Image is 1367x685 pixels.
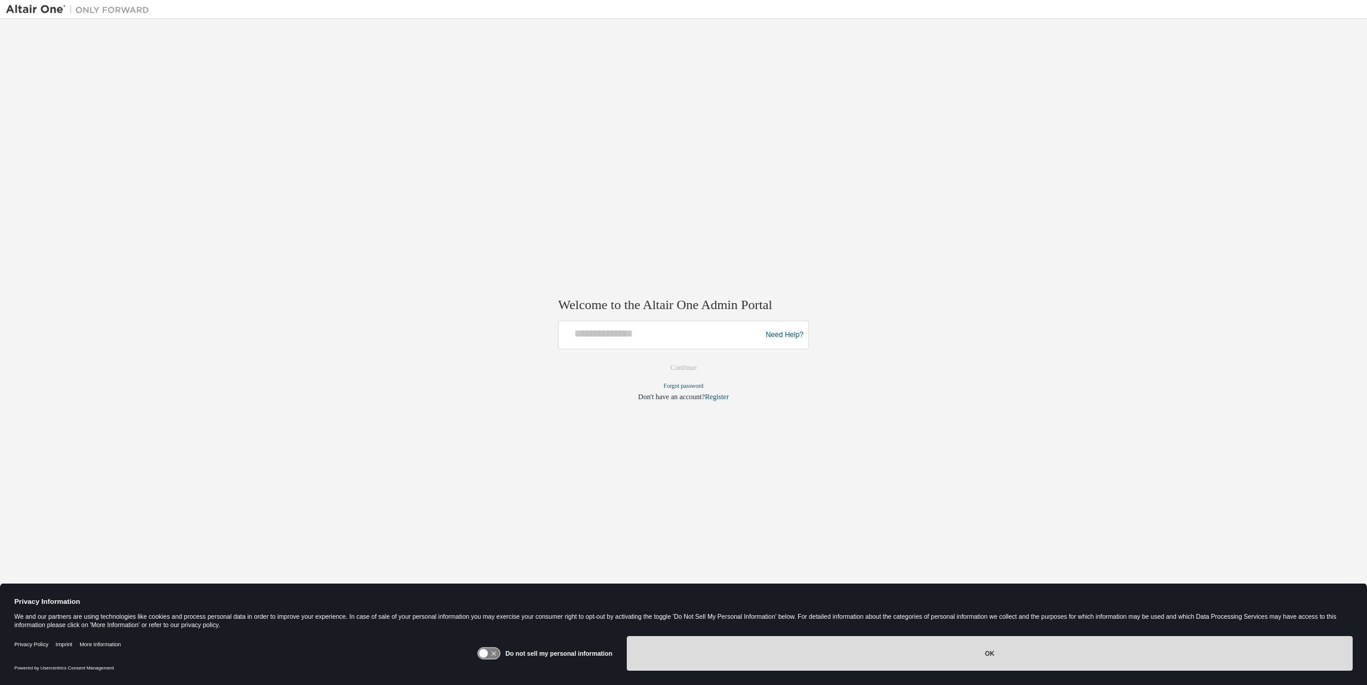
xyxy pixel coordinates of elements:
[6,4,155,16] img: Altair One
[664,383,704,390] a: Forgot password
[705,393,729,402] a: Register
[766,335,803,335] a: Need Help?
[638,393,705,402] span: Don't have an account?
[558,297,809,313] h2: Welcome to the Altair One Admin Portal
